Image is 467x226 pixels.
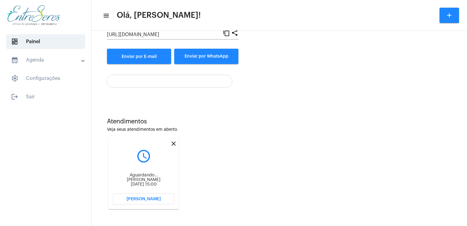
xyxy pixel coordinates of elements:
[107,49,171,64] a: Enviar por E-mail
[11,75,18,82] span: sidenav icon
[113,194,174,205] button: [PERSON_NAME]
[117,10,201,20] span: Olá, [PERSON_NAME]!
[103,12,109,19] mat-icon: sidenav icon
[6,71,85,86] span: Configurações
[6,89,85,104] span: Sair
[113,149,174,164] mat-icon: query_builder
[185,54,228,58] span: Enviar por WhatsApp
[11,56,18,64] mat-icon: sidenav icon
[4,53,91,67] mat-expansion-panel-header: sidenav iconAgenda
[107,127,452,132] div: Veja seus atendimentos em aberto.
[127,197,161,201] span: [PERSON_NAME]
[113,182,174,187] div: [DATE] 15:00
[113,173,174,178] div: Aguardando...
[107,118,452,125] div: Atendimentos
[11,38,18,45] span: sidenav icon
[113,178,174,182] div: [PERSON_NAME]
[223,29,230,36] mat-icon: content_copy
[11,93,18,100] mat-icon: sidenav icon
[122,55,157,59] span: Enviar por E-mail
[231,29,238,36] mat-icon: share
[446,12,453,19] mat-icon: add
[6,34,85,49] span: Painel
[11,56,82,64] mat-panel-title: Agenda
[174,49,238,64] button: Enviar por WhatsApp
[170,140,177,147] mat-icon: close
[5,3,62,28] img: aa27006a-a7e4-c883-abf8-315c10fe6841.png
